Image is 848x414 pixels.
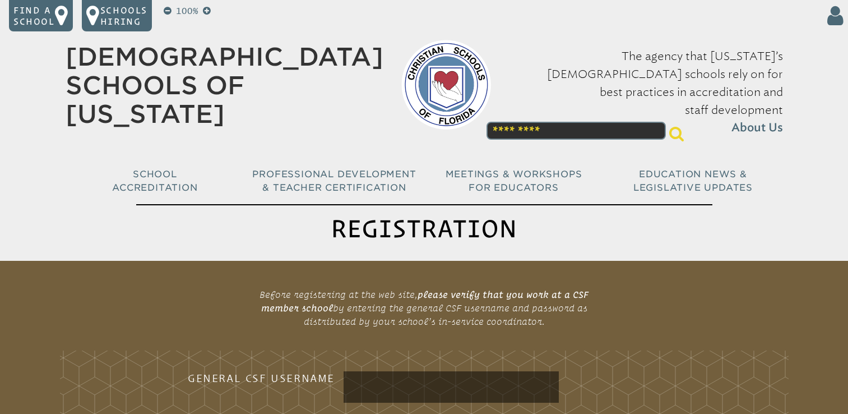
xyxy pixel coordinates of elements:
span: School Accreditation [112,169,197,193]
img: csf-logo-web-colors.png [401,40,491,130]
span: About Us [731,119,783,137]
p: The agency that [US_STATE]’s [DEMOGRAPHIC_DATA] schools rely on for best practices in accreditati... [509,47,783,137]
p: 100% [174,4,201,18]
h3: General CSF Username [155,371,335,385]
p: Before registering at the web site, by entering the general CSF username and password as distribu... [240,283,608,333]
p: Schools Hiring [100,4,147,27]
h1: Registration [136,204,712,252]
b: please verify that you work at a CSF member school [261,289,589,313]
span: Meetings & Workshops for Educators [446,169,582,193]
span: Education News & Legislative Updates [633,169,753,193]
a: [DEMOGRAPHIC_DATA] Schools of [US_STATE] [66,42,383,128]
p: Find a school [13,4,55,27]
span: Professional Development & Teacher Certification [252,169,416,193]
